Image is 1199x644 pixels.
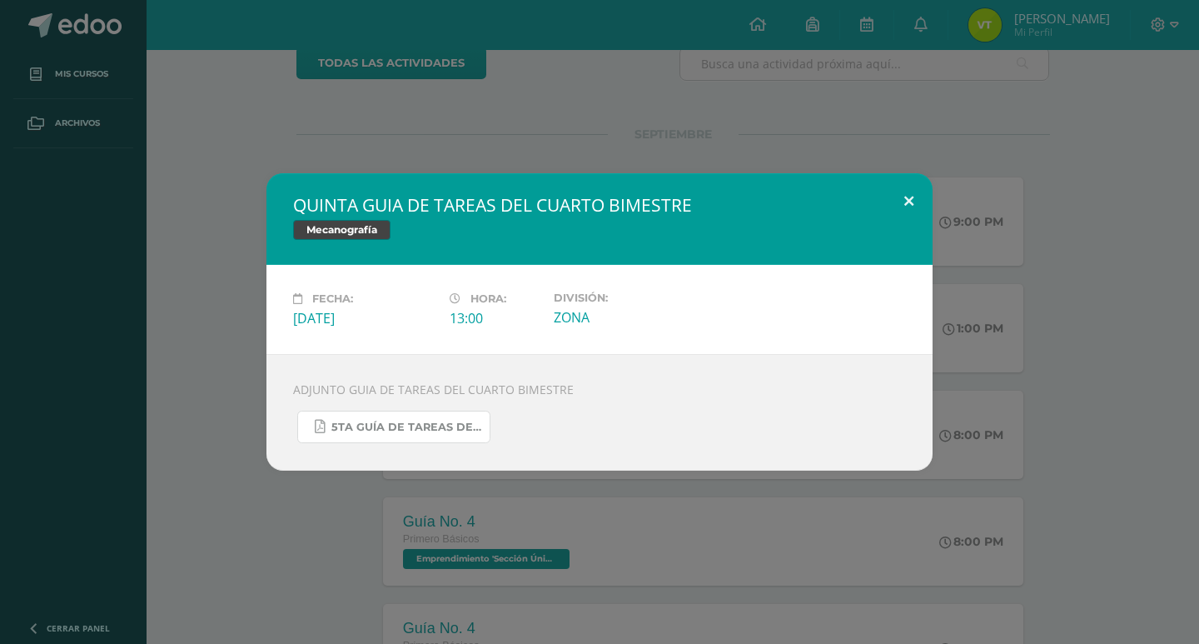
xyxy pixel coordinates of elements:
[470,292,506,305] span: Hora:
[293,309,436,327] div: [DATE]
[297,411,490,443] a: 5TA GUÍA DE TAREAS DEL CUARTO BIMESTRE DE 1RO BÁSICO SEPTIEMBRE.pdf
[450,309,540,327] div: 13:00
[554,308,697,327] div: ZONA
[266,354,933,471] div: ADJUNTO GUIA DE TAREAS DEL CUARTO BIMESTRE
[312,292,353,305] span: Fecha:
[293,220,391,240] span: Mecanografía
[293,193,906,217] h2: QUINTA GUIA DE TAREAS DEL CUARTO BIMESTRE
[885,173,933,230] button: Close (Esc)
[331,421,481,434] span: 5TA GUÍA DE TAREAS DEL CUARTO BIMESTRE DE 1RO BÁSICO SEPTIEMBRE.pdf
[554,292,697,304] label: División:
